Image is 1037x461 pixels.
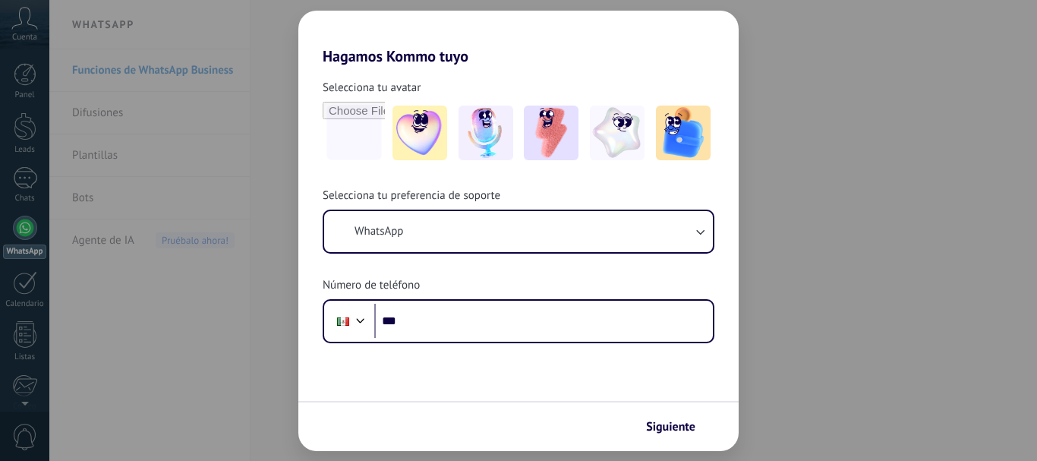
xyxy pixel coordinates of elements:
img: -1.jpeg [392,106,447,160]
span: Selecciona tu avatar [323,81,421,96]
img: -3.jpeg [524,106,578,160]
span: Selecciona tu preferencia de soporte [323,188,500,204]
span: WhatsApp [355,224,403,239]
img: -5.jpeg [656,106,711,160]
span: Siguiente [646,422,695,432]
div: Mexico: + 52 [329,305,358,337]
h2: Hagamos Kommo tuyo [298,11,739,65]
img: -2.jpeg [459,106,513,160]
span: Número de teléfono [323,278,420,293]
button: WhatsApp [324,211,713,252]
button: Siguiente [639,414,716,440]
img: -4.jpeg [590,106,645,160]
